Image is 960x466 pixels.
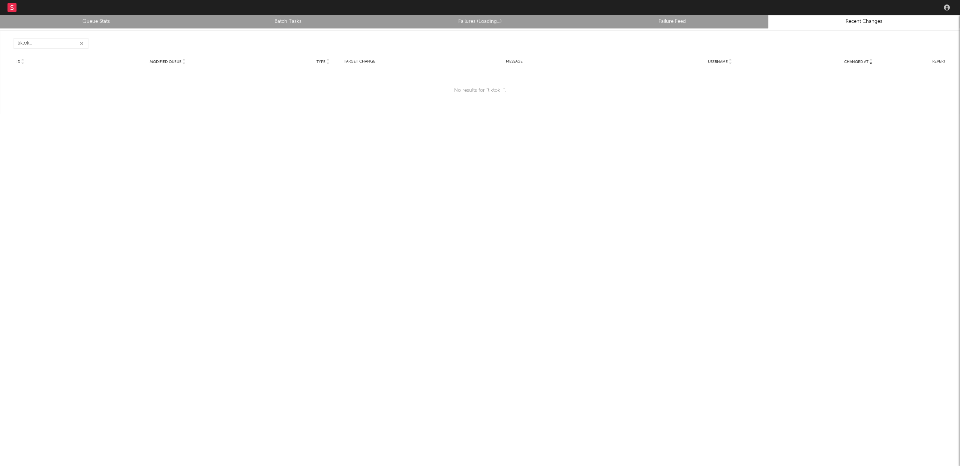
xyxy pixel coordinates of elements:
[13,38,88,49] input: Search...
[196,17,380,26] a: Batch Tasks
[772,17,956,26] a: Recent Changes
[580,17,764,26] a: Failure Feed
[844,60,868,64] span: Changed At
[8,71,952,110] div: No results for " tiktok_ ".
[708,60,728,64] span: Username
[388,17,572,26] a: Failures (Loading...)
[4,17,188,26] a: Queue Stats
[316,60,325,64] span: Type
[16,60,20,64] span: ID
[344,59,376,64] div: Target Change
[379,59,649,64] div: Message
[930,59,948,64] div: Revert
[150,60,181,64] span: Modified Queue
